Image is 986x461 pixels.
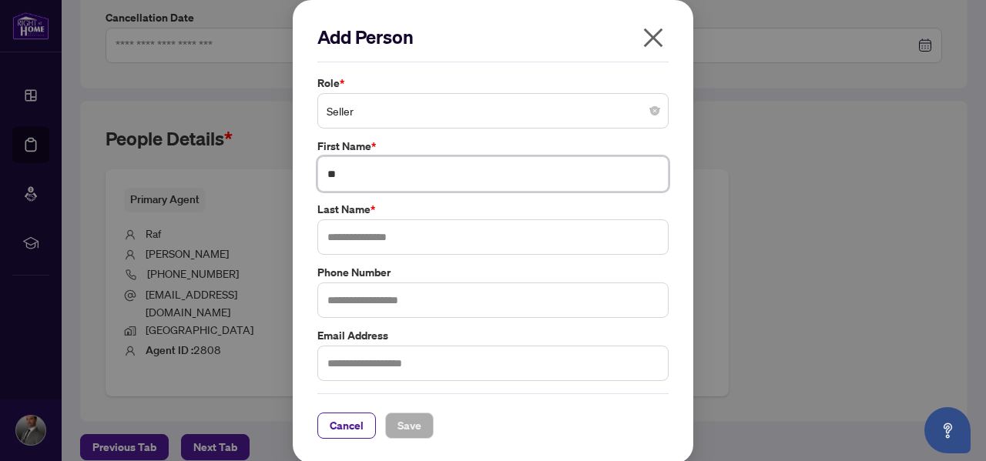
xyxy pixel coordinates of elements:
span: close [641,25,666,50]
span: Seller [327,96,659,125]
label: Last Name [317,201,669,218]
button: Cancel [317,413,376,439]
span: close-circle [650,106,659,115]
button: Open asap [924,407,971,453]
span: Cancel [330,413,364,438]
button: Save [385,413,434,439]
label: Role [317,75,669,92]
label: Email Address [317,327,669,344]
label: Phone Number [317,264,669,281]
h2: Add Person [317,25,669,49]
label: First Name [317,138,669,155]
